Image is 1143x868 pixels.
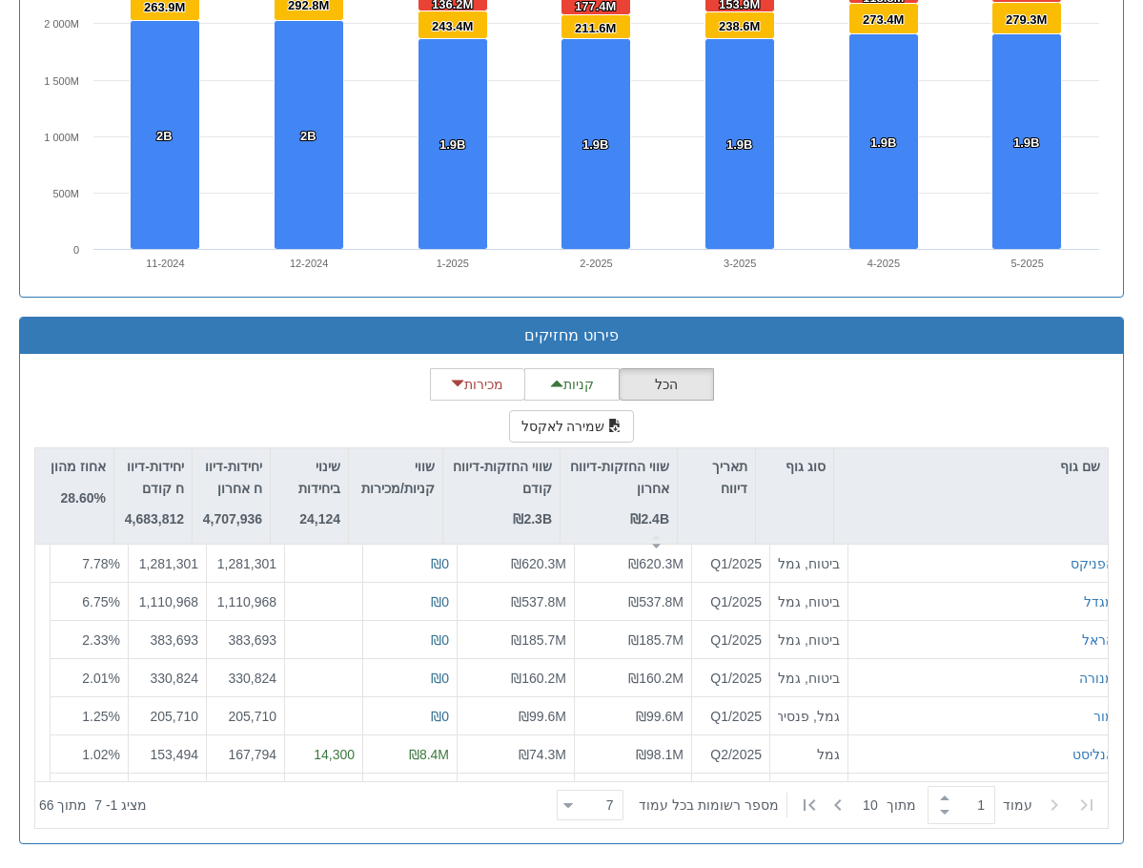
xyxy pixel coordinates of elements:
div: 330,824 [214,669,276,688]
button: מכירות [430,368,525,401]
strong: 24,124 [299,511,340,527]
span: ₪537.8M [628,594,684,610]
div: 205,710 [214,707,276,726]
strong: 4,683,812 [125,511,184,527]
button: הכל [619,368,714,401]
div: 205,710 [136,707,198,726]
span: ₪98.1M [636,747,684,762]
tspan: 1.9B [726,137,752,152]
div: 7.78 % [58,554,120,573]
span: ₪0 [431,556,449,571]
div: 383,693 [136,630,198,650]
text: 500M [52,188,79,199]
tspan: 273.4M [863,12,904,27]
tspan: 2B [300,129,316,143]
p: שווי החזקות-דיווח קודם [451,456,552,499]
span: ₪537.8M [511,594,566,610]
button: קניות [524,368,620,401]
span: ₪0 [431,671,449,686]
div: גמל [778,745,840,764]
span: ₪0 [431,709,449,724]
div: 14,300 [293,745,355,764]
div: ביטוח, גמל, פנסיה [778,592,840,611]
tspan: 1.9B [439,137,465,152]
text: 12-2024 [290,258,328,269]
span: ₪0 [431,594,449,610]
div: תאריך דיווח [678,448,755,506]
div: Q2/2025 [700,745,762,764]
div: 2.01 % [58,669,120,688]
span: ₪185.7M [628,632,684,648]
div: ביטוח, גמל, פנסיה [778,554,840,573]
p: שינוי ביחידות [278,456,340,499]
p: יחידות-דיווח קודם [122,456,184,499]
div: ‏ מתוך [549,784,1104,826]
div: ביטוח, גמל, פנסיה [778,630,840,650]
button: מור [1093,707,1114,726]
span: ‏מספר רשומות בכל עמוד [639,796,779,815]
p: אחוז מהון [51,456,106,477]
div: 1,281,301 [214,554,276,573]
p: יחידות-דיווח אחרון [200,456,262,499]
div: סוג גוף [756,448,833,506]
div: Q1/2025 [700,707,762,726]
div: 1,110,968 [136,592,198,611]
text: 11-2024 [146,258,184,269]
div: 1,110,968 [214,592,276,611]
button: הראל [1082,630,1114,650]
text: 1-2025 [437,258,469,269]
text: 3-2025 [724,258,756,269]
tspan: 1 000M [44,132,79,143]
span: ₪160.2M [511,671,566,686]
strong: 28.60% [61,490,106,506]
strong: 4,707,936 [203,511,262,527]
div: 330,824 [136,669,198,688]
button: מגדל [1084,592,1114,611]
span: ₪620.3M [628,556,684,571]
span: 10 [863,796,887,815]
div: שם גוף [834,448,1108,485]
button: אנליסט [1072,745,1114,764]
div: Q1/2025 [700,592,762,611]
span: ‏עמוד [1003,796,1032,815]
tspan: 1 500M [44,75,79,87]
div: Q1/2025 [700,554,762,573]
text: 5-2025 [1011,258,1044,269]
div: 167,794 [214,745,276,764]
div: 383,693 [214,630,276,650]
button: מנורה [1079,669,1114,688]
div: 2.33 % [58,630,120,650]
tspan: 1.9B [1013,135,1039,150]
tspan: 2 000M [44,18,79,30]
p: שווי החזקות-דיווח אחרון [568,456,669,499]
div: ‏מציג 1 - 7 ‏ מתוך 66 [39,784,147,826]
span: ₪8.4M [409,747,449,762]
span: ₪0 [431,632,449,648]
tspan: 238.6M [719,19,760,33]
div: 1,281,301 [136,554,198,573]
button: הפניקס [1071,554,1114,573]
text: 4-2025 [867,258,900,269]
h3: פירוט מחזיקים [34,327,1109,344]
text: 2-2025 [580,258,612,269]
div: ביטוח, גמל, פנסיה [778,669,840,688]
div: שווי קניות/מכירות [349,448,442,527]
tspan: 211.6M [575,21,616,35]
div: 1.02 % [58,745,120,764]
tspan: 279.3M [1006,12,1047,27]
div: 153,494 [136,745,198,764]
tspan: 1.9B [582,137,608,152]
span: ₪99.6M [519,709,566,724]
span: ₪99.6M [636,709,684,724]
span: ₪74.3M [519,747,566,762]
span: ₪160.2M [628,671,684,686]
strong: ₪2.3B [513,511,552,527]
tspan: 243.4M [432,19,473,33]
text: 0 [73,244,79,256]
div: גמל, פנסיה [778,707,840,726]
